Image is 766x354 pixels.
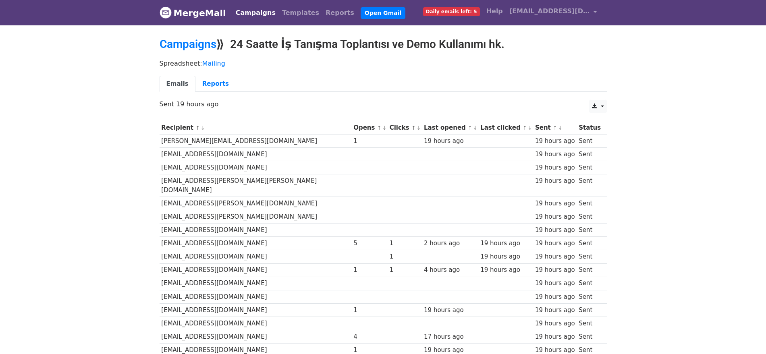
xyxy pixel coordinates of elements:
[577,197,602,210] td: Sent
[558,125,563,131] a: ↓
[535,163,575,172] div: 19 hours ago
[160,148,352,161] td: [EMAIL_ADDRESS][DOMAIN_NAME]
[160,224,352,237] td: [EMAIL_ADDRESS][DOMAIN_NAME]
[160,6,172,19] img: MergeMail logo
[353,137,386,146] div: 1
[535,226,575,235] div: 19 hours ago
[535,265,575,275] div: 19 hours ago
[535,150,575,159] div: 19 hours ago
[535,306,575,315] div: 19 hours ago
[353,239,386,248] div: 5
[535,292,575,302] div: 19 hours ago
[195,76,236,92] a: Reports
[202,60,225,67] a: Mailing
[535,239,575,248] div: 19 hours ago
[424,239,476,248] div: 2 hours ago
[160,76,195,92] a: Emails
[160,59,607,68] p: Spreadsheet:
[480,252,531,261] div: 19 hours ago
[424,306,476,315] div: 19 hours ago
[160,174,352,197] td: [EMAIL_ADDRESS][PERSON_NAME][PERSON_NAME][DOMAIN_NAME]
[424,332,476,342] div: 17 hours ago
[422,121,478,135] th: Last opened
[417,125,421,131] a: ↓
[390,239,420,248] div: 1
[577,263,602,277] td: Sent
[279,5,322,21] a: Templates
[468,125,472,131] a: ↑
[535,199,575,208] div: 19 hours ago
[160,100,607,108] p: Sent 19 hours ago
[535,137,575,146] div: 19 hours ago
[480,265,531,275] div: 19 hours ago
[535,279,575,288] div: 19 hours ago
[388,121,422,135] th: Clicks
[478,121,533,135] th: Last clicked
[377,125,382,131] a: ↑
[577,303,602,317] td: Sent
[535,212,575,222] div: 19 hours ago
[528,125,532,131] a: ↓
[506,3,600,22] a: [EMAIL_ADDRESS][DOMAIN_NAME]
[390,252,420,261] div: 1
[160,4,226,21] a: MergeMail
[424,137,476,146] div: 19 hours ago
[353,332,386,342] div: 4
[160,290,352,303] td: [EMAIL_ADDRESS][DOMAIN_NAME]
[353,306,386,315] div: 1
[160,37,607,51] h2: ⟫ 24 Saatte İş Tanışma Toplantısı ve Demo Kullanımı hk.
[160,135,352,148] td: [PERSON_NAME][EMAIL_ADDRESS][DOMAIN_NAME]
[535,332,575,342] div: 19 hours ago
[160,330,352,344] td: [EMAIL_ADDRESS][DOMAIN_NAME]
[322,5,357,21] a: Reports
[420,3,483,19] a: Daily emails left: 5
[535,252,575,261] div: 19 hours ago
[577,317,602,330] td: Sent
[353,265,386,275] div: 1
[577,237,602,250] td: Sent
[424,265,476,275] div: 4 hours ago
[523,125,527,131] a: ↑
[509,6,590,16] span: [EMAIL_ADDRESS][DOMAIN_NAME]
[160,37,216,51] a: Campaigns
[535,319,575,328] div: 19 hours ago
[160,250,352,263] td: [EMAIL_ADDRESS][DOMAIN_NAME]
[577,148,602,161] td: Sent
[160,197,352,210] td: [EMAIL_ADDRESS][PERSON_NAME][DOMAIN_NAME]
[160,210,352,224] td: [EMAIL_ADDRESS][PERSON_NAME][DOMAIN_NAME]
[577,330,602,344] td: Sent
[553,125,557,131] a: ↑
[577,161,602,174] td: Sent
[160,237,352,250] td: [EMAIL_ADDRESS][DOMAIN_NAME]
[195,125,200,131] a: ↑
[577,277,602,290] td: Sent
[160,263,352,277] td: [EMAIL_ADDRESS][DOMAIN_NAME]
[160,303,352,317] td: [EMAIL_ADDRESS][DOMAIN_NAME]
[577,224,602,237] td: Sent
[577,250,602,263] td: Sent
[390,265,420,275] div: 1
[160,161,352,174] td: [EMAIL_ADDRESS][DOMAIN_NAME]
[382,125,386,131] a: ↓
[577,135,602,148] td: Sent
[232,5,279,21] a: Campaigns
[411,125,416,131] a: ↑
[533,121,577,135] th: Sent
[577,210,602,224] td: Sent
[483,3,506,19] a: Help
[160,317,352,330] td: [EMAIL_ADDRESS][DOMAIN_NAME]
[201,125,205,131] a: ↓
[473,125,477,131] a: ↓
[423,7,480,16] span: Daily emails left: 5
[160,277,352,290] td: [EMAIL_ADDRESS][DOMAIN_NAME]
[577,174,602,197] td: Sent
[577,290,602,303] td: Sent
[577,121,602,135] th: Status
[351,121,388,135] th: Opens
[361,7,405,19] a: Open Gmail
[480,239,531,248] div: 19 hours ago
[160,121,352,135] th: Recipient
[535,176,575,186] div: 19 hours ago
